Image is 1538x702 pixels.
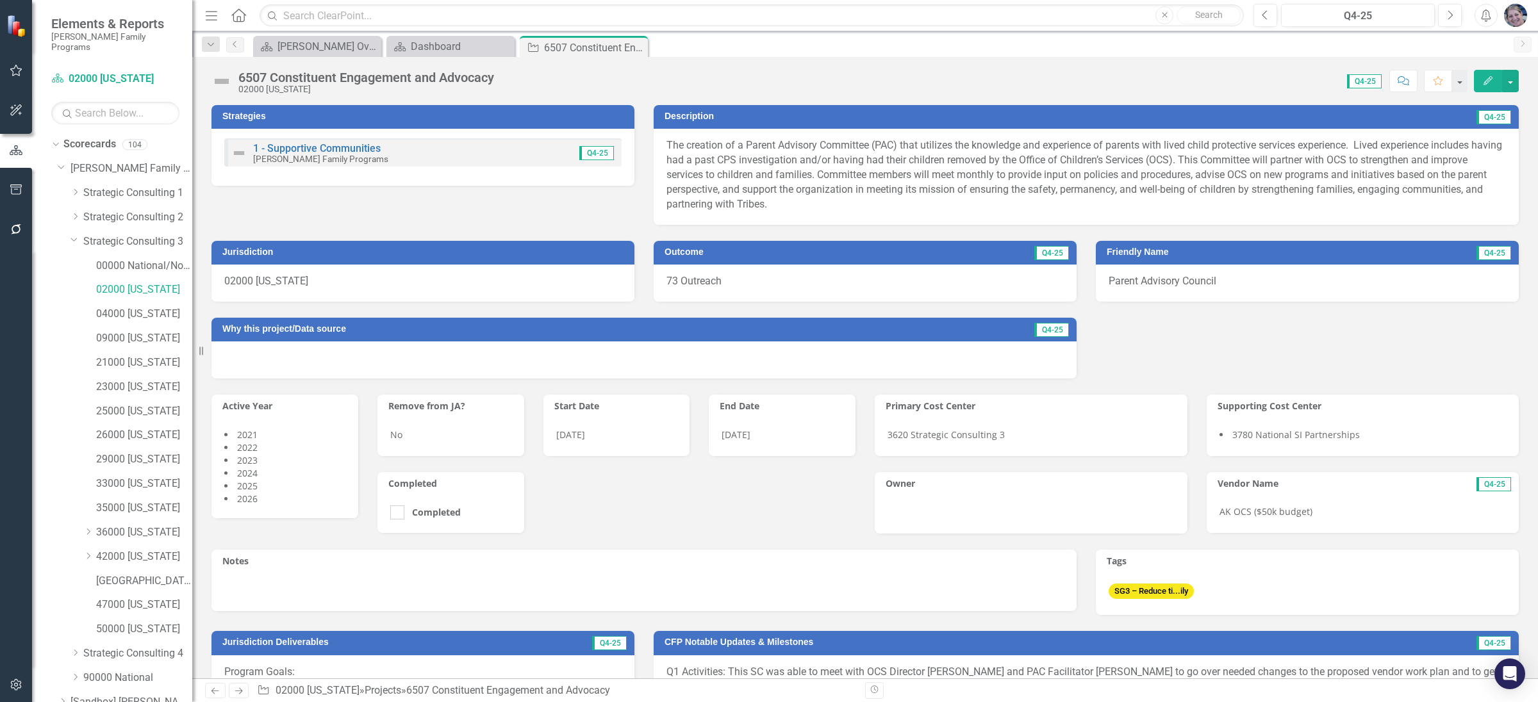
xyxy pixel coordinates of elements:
[96,380,192,395] a: 23000 [US_STATE]
[888,429,1005,441] span: 3620 Strategic Consulting 3
[1034,323,1069,337] span: Q4-25
[1107,247,1364,257] h3: Friendly Name
[96,550,192,564] a: 42000 [US_STATE]
[96,404,192,419] a: 25000 [US_STATE]
[253,142,381,154] a: 1 - Supportive Communities
[1347,74,1382,88] span: Q4-25
[1281,4,1435,27] button: Q4-25
[260,4,1244,27] input: Search ClearPoint...
[579,146,614,160] span: Q4-25
[96,622,192,637] a: 50000 [US_STATE]
[1476,477,1511,491] span: Q4-25
[556,429,585,441] span: [DATE]
[96,259,192,273] a: 00000 National/No Jurisdiction (SC3)
[388,478,518,488] h3: Completed
[96,598,192,612] a: 47000 [US_STATE]
[1109,275,1216,287] span: Parent Advisory Council
[665,247,875,257] h3: Outcome
[237,441,258,453] span: 2022
[96,355,192,370] a: 21000 [US_STATE]
[256,38,378,54] a: [PERSON_NAME] Overview
[592,636,627,650] span: Q4-25
[96,477,192,491] a: 33000 [US_STATE]
[83,234,192,249] a: Strategic Consulting 3
[238,70,494,85] div: 6507 Constituent Engagement and Advocacy
[96,428,192,443] a: 26000 [US_STATE]
[666,138,1506,211] p: The creation of a Parent Advisory Committee (PAC) that utilizes the knowledge and experience of p...
[96,525,192,540] a: 36000 [US_STATE]
[224,665,622,682] p: Program Goals:
[211,71,232,92] img: Not Defined
[222,324,879,334] h3: Why this project/Data source
[222,111,628,121] h3: Strategies
[406,684,610,696] div: 6507 Constituent Engagement and Advocacy
[720,401,849,411] h3: End Date
[222,401,352,411] h3: Active Year
[237,493,258,505] span: 2026
[51,72,179,86] a: 02000 [US_STATE]
[70,161,192,176] a: [PERSON_NAME] Family Programs
[237,480,258,492] span: 2025
[96,501,192,516] a: 35000 [US_STATE]
[388,401,518,411] h3: Remove from JA?
[237,454,258,466] span: 2023
[390,429,402,441] span: No
[1218,478,1403,488] h3: Vendor Name
[231,145,247,161] img: Not Defined
[83,646,192,661] a: Strategic Consulting 4
[1476,246,1511,260] span: Q4-25
[554,401,684,411] h3: Start Date
[1476,110,1511,124] span: Q4-25
[51,31,179,53] small: [PERSON_NAME] Family Programs
[224,275,308,287] span: 02000 [US_STATE]
[390,38,511,54] a: Dashboard
[1494,658,1525,689] div: Open Intercom Messenger
[96,452,192,467] a: 29000 [US_STATE]
[237,429,258,441] span: 2021
[1107,556,1512,566] h3: Tags
[1177,6,1241,24] button: Search
[365,684,401,696] a: Projects
[96,282,192,297] a: 02000 [US_STATE]
[63,137,116,152] a: Scorecards
[6,15,29,37] img: ClearPoint Strategy
[1109,584,1194,600] span: SG3 – Reduce ti...ily
[277,38,378,54] div: [PERSON_NAME] Overview
[253,154,388,164] small: [PERSON_NAME] Family Programs
[122,139,147,150] div: 104
[1476,636,1511,650] span: Q4-25
[96,574,192,589] a: [GEOGRAPHIC_DATA][US_STATE]
[1218,401,1513,411] h3: Supporting Cost Center
[666,275,722,287] span: 73 Outreach
[257,683,856,698] div: » »
[83,186,192,200] a: Strategic Consulting 1
[1232,429,1360,441] span: 3780 National SI Partnerships
[1195,10,1223,20] span: Search
[1220,505,1312,518] span: AK OCS ($50k budget)
[237,467,258,479] span: 2024
[96,331,192,346] a: 09000 [US_STATE]
[1286,8,1430,24] div: Q4-25
[722,429,750,441] span: [DATE]
[222,247,628,257] h3: Jurisdiction
[665,111,1155,121] h3: Description
[276,684,360,696] a: 02000 [US_STATE]
[83,210,192,225] a: Strategic Consulting 2
[51,102,179,124] input: Search Below...
[51,16,179,31] span: Elements & Reports
[544,40,645,56] div: 6507 Constituent Engagement and Advocacy
[238,85,494,94] div: 02000 [US_STATE]
[1504,4,1527,27] img: Diane Gillian
[411,38,511,54] div: Dashboard
[83,671,192,685] a: 90000 National
[886,478,1181,488] h3: Owner
[1034,246,1069,260] span: Q4-25
[886,401,1181,411] h3: Primary Cost Center
[222,637,525,647] h3: Jurisdiction Deliverables
[222,556,1070,566] h3: Notes
[96,307,192,322] a: 04000 [US_STATE]
[665,637,1348,647] h3: CFP Notable Updates & Milestones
